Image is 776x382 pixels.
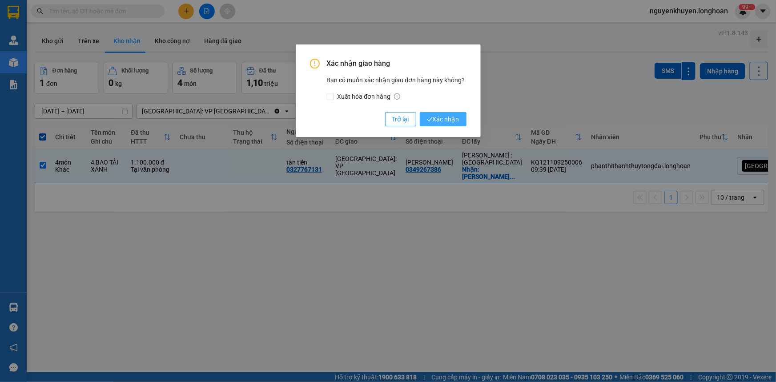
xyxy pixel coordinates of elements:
span: Xác nhận giao hàng [327,59,466,68]
span: info-circle [394,93,400,100]
span: Xuất hóa đơn hàng [334,92,404,101]
span: Trở lại [392,114,409,124]
span: Xác nhận [427,114,459,124]
button: Trở lại [385,112,416,126]
div: Bạn có muốn xác nhận giao đơn hàng này không? [327,75,466,101]
span: check [427,117,433,122]
span: [PHONE_NUMBER] - [DOMAIN_NAME] [42,35,169,68]
span: exclamation-circle [310,59,320,68]
strong: BIÊN NHẬN VẬN CHUYỂN BẢO AN EXPRESS [21,13,188,23]
button: checkXác nhận [420,112,466,126]
strong: (Công Ty TNHH Chuyển Phát Nhanh Bảo An - MST: 0109597835) [19,25,190,32]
